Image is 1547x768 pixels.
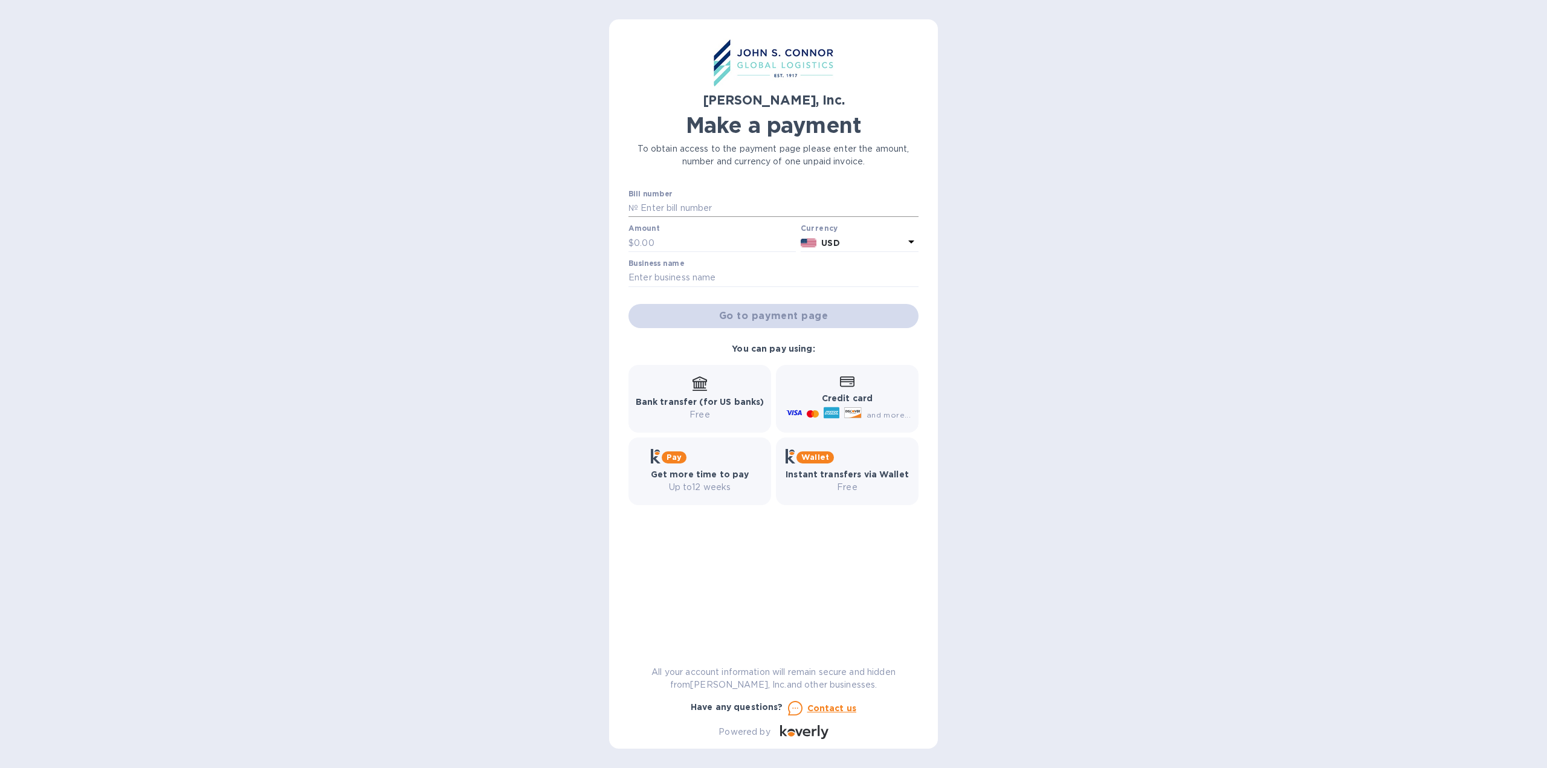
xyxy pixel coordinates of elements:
[628,269,919,287] input: Enter business name
[628,237,634,250] p: $
[638,199,919,218] input: Enter bill number
[651,470,749,479] b: Get more time to pay
[719,726,770,738] p: Powered by
[628,260,684,267] label: Business name
[636,408,764,421] p: Free
[636,397,764,407] b: Bank transfer (for US banks)
[821,238,839,248] b: USD
[801,453,829,462] b: Wallet
[628,112,919,138] h1: Make a payment
[807,703,857,713] u: Contact us
[801,239,817,247] img: USD
[628,202,638,215] p: №
[801,224,838,233] b: Currency
[628,666,919,691] p: All your account information will remain secure and hidden from [PERSON_NAME], Inc. and other bus...
[634,234,796,252] input: 0.00
[651,481,749,494] p: Up to 12 weeks
[786,470,909,479] b: Instant transfers via Wallet
[867,410,911,419] span: and more...
[732,344,815,353] b: You can pay using:
[628,225,659,233] label: Amount
[628,190,672,198] label: Bill number
[628,143,919,168] p: To obtain access to the payment page please enter the amount, number and currency of one unpaid i...
[667,453,682,462] b: Pay
[822,393,873,403] b: Credit card
[786,481,909,494] p: Free
[703,92,845,108] b: [PERSON_NAME], Inc.
[691,702,783,712] b: Have any questions?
